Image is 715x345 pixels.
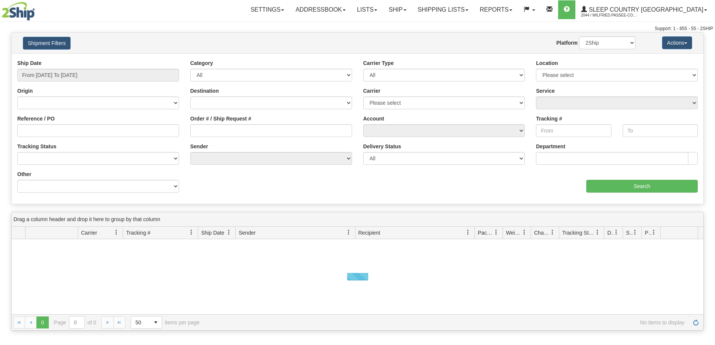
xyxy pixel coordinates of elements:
span: Page sizes drop down [131,316,162,329]
a: Sleep Country [GEOGRAPHIC_DATA] 2044 / Wilfried.Passee-Coutrin [575,0,713,19]
span: Page of 0 [54,316,96,329]
label: Department [536,143,565,150]
label: Category [190,59,213,67]
span: Sleep Country [GEOGRAPHIC_DATA] [587,6,703,13]
a: Weight filter column settings [518,226,531,239]
a: Pickup Status filter column settings [647,226,660,239]
span: Tracking # [126,229,151,237]
span: Page 0 [36,316,48,328]
button: Actions [662,36,692,49]
a: Carrier filter column settings [110,226,123,239]
span: Sender [239,229,256,237]
span: select [150,316,162,328]
div: Support: 1 - 855 - 55 - 2SHIP [2,26,713,32]
a: Reports [474,0,518,19]
a: Shipping lists [412,0,474,19]
label: Other [17,170,31,178]
span: Charge [534,229,550,237]
input: From [536,124,611,137]
input: Search [586,180,698,193]
span: 2044 / Wilfried.Passee-Coutrin [581,12,637,19]
span: Pickup Status [645,229,651,237]
a: Sender filter column settings [342,226,355,239]
label: Tracking Status [17,143,56,150]
span: Packages [478,229,494,237]
span: items per page [131,316,200,329]
span: Carrier [81,229,97,237]
span: Ship Date [201,229,224,237]
a: Refresh [690,316,702,328]
label: Service [536,87,555,95]
a: Ship Date filter column settings [223,226,235,239]
a: Recipient filter column settings [462,226,474,239]
label: Carrier Type [363,59,394,67]
label: Delivery Status [363,143,401,150]
span: Shipment Issues [626,229,632,237]
a: Tracking # filter column settings [185,226,198,239]
span: Weight [506,229,522,237]
label: Account [363,115,384,122]
a: Tracking Status filter column settings [591,226,604,239]
a: Packages filter column settings [490,226,503,239]
label: Platform [556,39,578,47]
label: Carrier [363,87,381,95]
a: Shipment Issues filter column settings [629,226,641,239]
input: To [623,124,698,137]
label: Order # / Ship Request # [190,115,251,122]
label: Sender [190,143,208,150]
span: No items to display [210,319,685,325]
button: Shipment Filters [23,37,71,50]
img: logo2044.jpg [2,2,35,21]
label: Tracking # [536,115,562,122]
label: Destination [190,87,219,95]
label: Origin [17,87,33,95]
span: 50 [135,319,145,326]
a: Ship [383,0,412,19]
span: Delivery Status [607,229,614,237]
label: Location [536,59,558,67]
label: Reference / PO [17,115,55,122]
a: Delivery Status filter column settings [610,226,623,239]
a: Charge filter column settings [546,226,559,239]
a: Addressbook [290,0,351,19]
label: Ship Date [17,59,42,67]
span: Recipient [358,229,380,237]
span: Tracking Status [562,229,595,237]
a: Settings [245,0,290,19]
a: Lists [351,0,383,19]
div: grid grouping header [12,212,703,227]
iframe: chat widget [698,134,714,211]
